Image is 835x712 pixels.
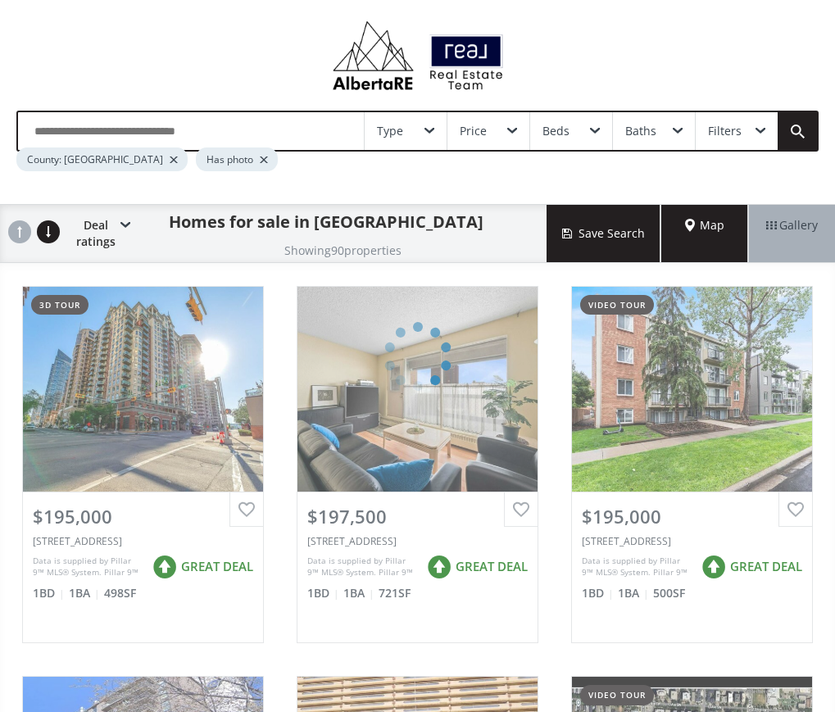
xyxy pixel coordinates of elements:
[377,125,403,137] div: Type
[625,125,656,137] div: Baths
[169,211,483,234] h1: Homes for sale in [GEOGRAPHIC_DATA]
[547,205,661,262] button: Save Search
[460,125,487,137] div: Price
[542,125,570,137] div: Beds
[766,217,818,234] span: Gallery
[708,125,742,137] div: Filters
[196,147,278,171] div: Has photo
[16,147,188,171] div: County: [GEOGRAPHIC_DATA]
[661,205,748,262] div: Map
[748,205,835,262] div: Gallery
[284,244,402,256] h2: Showing 90 properties
[66,205,130,262] div: Deal ratings
[685,217,724,234] span: Map
[324,16,511,94] img: Logo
